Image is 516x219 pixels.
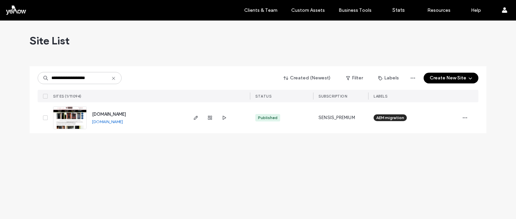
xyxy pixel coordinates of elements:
label: Stats [392,7,405,13]
div: Published [258,115,277,121]
button: Filter [339,73,370,83]
span: Site List [30,34,70,47]
span: AEM migration [376,115,404,121]
span: SENSIS_PREMIUM [318,114,355,121]
span: LABELS [374,94,387,99]
label: Sites [212,7,223,13]
label: Help [471,7,481,13]
a: [DOMAIN_NAME] [92,119,123,124]
button: Created (Newest) [278,73,337,83]
span: SUBSCRIPTION [318,94,347,99]
label: Resources [427,7,450,13]
button: Create New Site [424,73,478,83]
span: SITES (1/11094) [53,94,82,99]
button: Labels [372,73,405,83]
span: STATUS [255,94,271,99]
label: Custom Assets [291,7,325,13]
label: Business Tools [339,7,372,13]
a: [DOMAIN_NAME] [92,112,126,117]
label: Clients & Team [244,7,277,13]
